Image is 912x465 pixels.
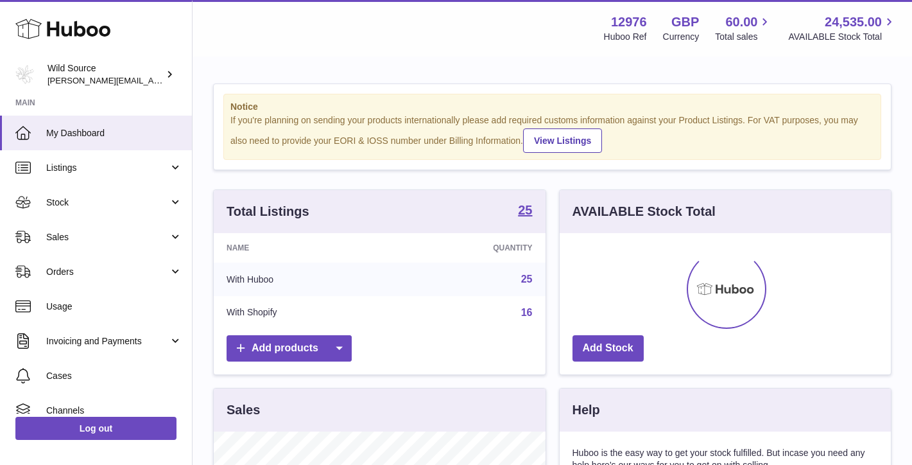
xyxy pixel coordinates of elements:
h3: Sales [227,401,260,419]
h3: AVAILABLE Stock Total [572,203,716,220]
span: My Dashboard [46,127,182,139]
div: If you're planning on sending your products internationally please add required customs informati... [230,114,874,153]
a: Log out [15,417,176,440]
span: Orders [46,266,169,278]
span: Usage [46,301,182,313]
strong: GBP [671,13,699,31]
span: 60.00 [725,13,757,31]
h3: Total Listings [227,203,309,220]
span: Invoicing and Payments [46,335,169,347]
strong: 25 [518,204,532,216]
a: 25 [518,204,532,219]
a: Add Stock [572,335,644,362]
a: 25 [521,274,533,285]
h3: Help [572,401,600,419]
span: Listings [46,162,169,174]
span: Cases [46,370,182,382]
span: AVAILABLE Stock Total [788,31,897,43]
img: kate@wildsource.co.uk [15,65,35,84]
span: [PERSON_NAME][EMAIL_ADDRESS][DOMAIN_NAME] [47,75,257,85]
span: Sales [46,231,169,243]
span: 24,535.00 [825,13,882,31]
th: Quantity [393,233,546,263]
span: Total sales [715,31,772,43]
div: Wild Source [47,62,163,87]
td: With Huboo [214,263,393,296]
div: Currency [663,31,700,43]
strong: 12976 [611,13,647,31]
a: 24,535.00 AVAILABLE Stock Total [788,13,897,43]
a: Add products [227,335,352,362]
strong: Notice [230,101,874,113]
a: View Listings [523,128,602,153]
td: With Shopify [214,296,393,329]
th: Name [214,233,393,263]
div: Huboo Ref [604,31,647,43]
span: Channels [46,405,182,417]
a: 60.00 Total sales [715,13,772,43]
a: 16 [521,307,533,318]
span: Stock [46,197,169,209]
